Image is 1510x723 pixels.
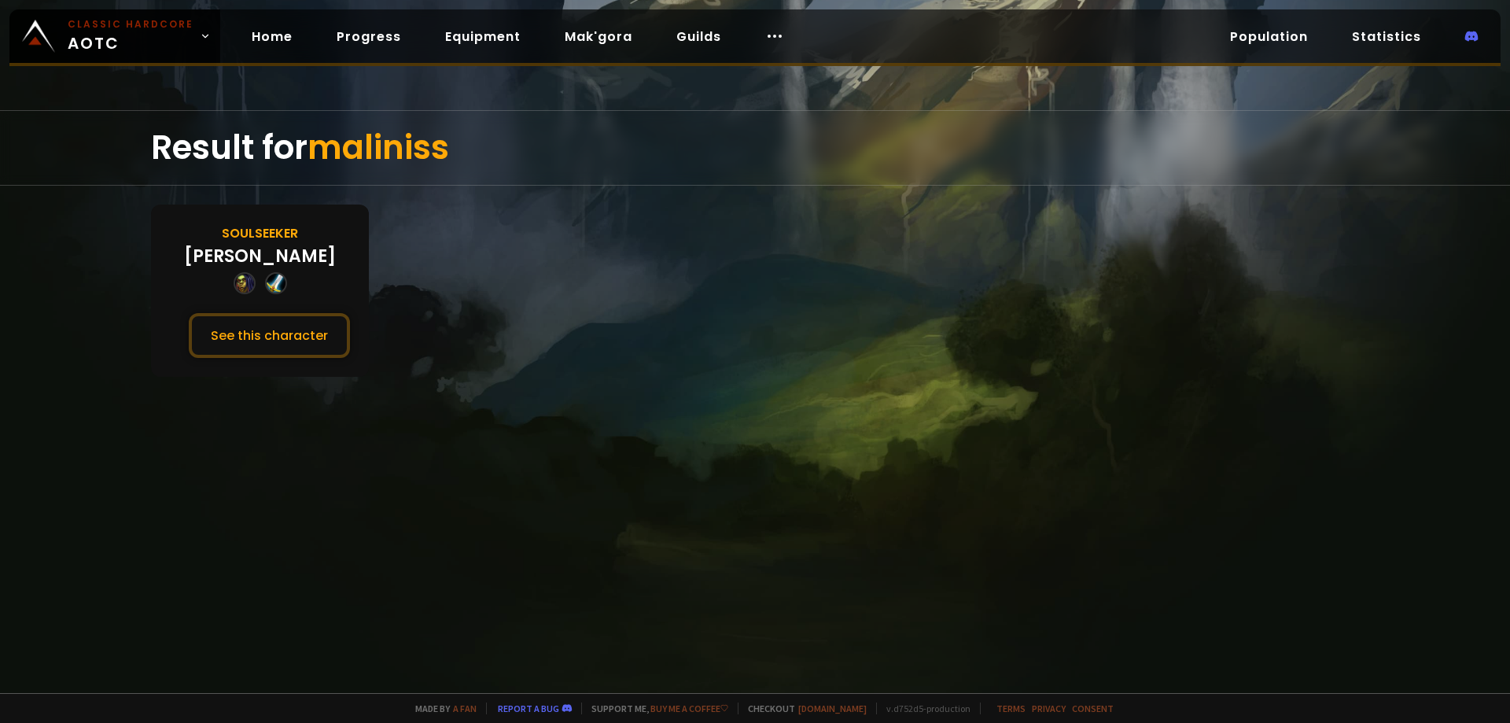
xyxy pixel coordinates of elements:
[222,223,298,243] div: Soulseeker
[581,703,728,714] span: Support me,
[433,20,533,53] a: Equipment
[453,703,477,714] a: a fan
[1072,703,1114,714] a: Consent
[552,20,645,53] a: Mak'gora
[664,20,734,53] a: Guilds
[1339,20,1434,53] a: Statistics
[738,703,867,714] span: Checkout
[151,111,1359,185] div: Result for
[876,703,970,714] span: v. d752d5 - production
[650,703,728,714] a: Buy me a coffee
[308,124,449,171] span: maliniss
[9,9,220,63] a: Classic HardcoreAOTC
[189,313,350,358] button: See this character
[68,17,193,31] small: Classic Hardcore
[324,20,414,53] a: Progress
[68,17,193,55] span: AOTC
[184,243,336,269] div: [PERSON_NAME]
[798,703,867,714] a: [DOMAIN_NAME]
[239,20,305,53] a: Home
[498,703,559,714] a: Report a bug
[1217,20,1320,53] a: Population
[406,703,477,714] span: Made by
[1032,703,1066,714] a: Privacy
[996,703,1026,714] a: Terms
